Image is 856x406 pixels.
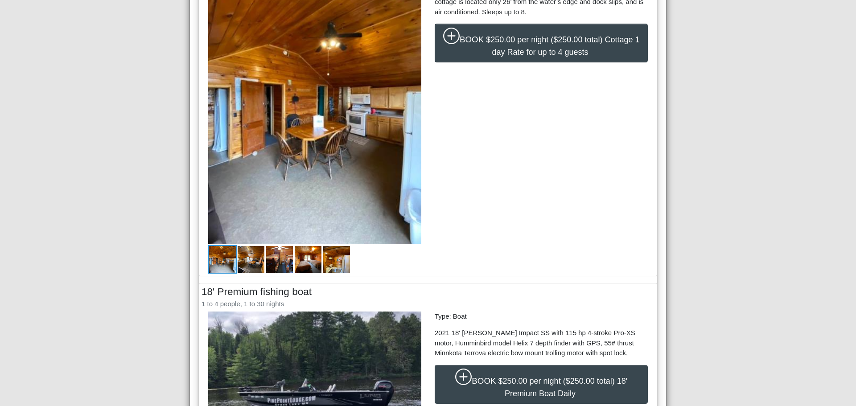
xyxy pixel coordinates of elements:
[435,24,648,62] button: plus circleBOOK$250.00 per night ($250.00 total) Cottage 1 day Rate for up to 4 guests
[435,329,635,357] span: 2021 18' [PERSON_NAME] Impact SS with 115 hp 4-stroke Pro-XS motor, Humminbird model Helix 7 dept...
[455,369,472,385] svg: plus circle
[435,365,648,404] button: plus circleBOOK$250.00 per night ($250.00 total) 18' Premium Boat Daily
[443,28,460,45] svg: plus circle
[498,377,628,398] span: $250.00 per night ($250.00 total) 18' Premium Boat Daily
[202,300,654,308] h6: 1 to 4 people, 1 to 30 nights
[460,35,484,44] span: BOOK
[472,376,496,385] span: BOOK
[202,286,654,298] h4: 18' Premium fishing boat
[486,35,639,57] span: $250.00 per night ($250.00 total) Cottage 1 day Rate for up to 4 guests
[435,312,648,322] p: Type: Boat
